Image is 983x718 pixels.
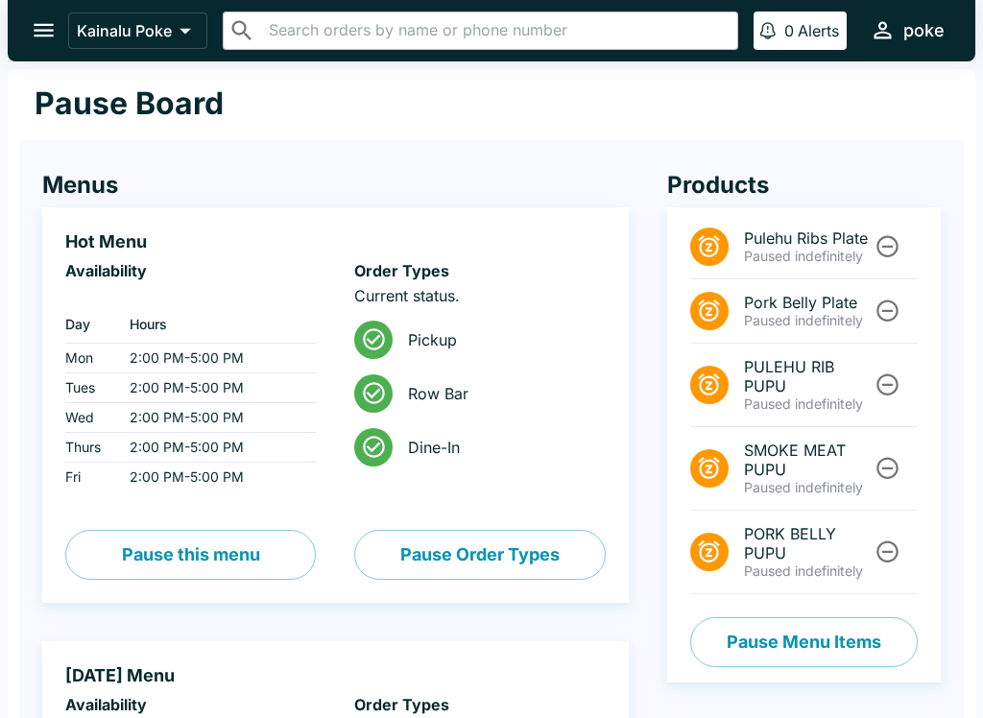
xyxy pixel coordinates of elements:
td: 2:00 PM - 5:00 PM [114,344,316,373]
div: poke [903,19,945,42]
button: Unpause [870,228,905,264]
button: Unpause [870,293,905,328]
th: Day [65,305,114,344]
button: Unpause [870,450,905,486]
p: Current status. [354,286,605,305]
button: Pause Order Types [354,530,605,580]
td: Wed [65,403,114,433]
span: Row Bar [408,384,589,403]
td: Mon [65,344,114,373]
td: 2:00 PM - 5:00 PM [114,373,316,403]
h1: Pause Board [35,84,224,123]
span: Dine-In [408,438,589,457]
h6: Availability [65,695,316,714]
p: Alerts [798,21,839,40]
button: Unpause [870,534,905,569]
h4: Menus [42,171,629,200]
span: Pulehu Ribs Plate [744,228,872,248]
td: Fri [65,463,114,492]
button: open drawer [19,6,68,55]
p: Kainalu Poke [77,21,172,40]
td: Thurs [65,433,114,463]
span: Pickup [408,330,589,349]
p: Paused indefinitely [744,562,872,580]
button: Pause this menu [65,530,316,580]
p: ‏ [65,286,316,305]
td: 2:00 PM - 5:00 PM [114,463,316,492]
span: PORK BELLY PUPU [744,524,872,562]
button: Unpause [870,367,905,402]
p: 0 [784,21,794,40]
p: Paused indefinitely [744,312,872,329]
input: Search orders by name or phone number [263,17,730,44]
h6: Order Types [354,695,605,714]
p: Paused indefinitely [744,479,872,496]
td: 2:00 PM - 5:00 PM [114,433,316,463]
td: Tues [65,373,114,403]
span: SMOKE MEAT PUPU [744,441,872,479]
button: Pause Menu Items [690,617,918,667]
th: Hours [114,305,316,344]
h4: Products [667,171,941,200]
span: Pork Belly Plate [744,293,872,312]
button: poke [862,10,952,51]
span: PULEHU RIB PUPU [744,357,872,395]
h6: Order Types [354,261,605,280]
td: 2:00 PM - 5:00 PM [114,403,316,433]
p: Paused indefinitely [744,248,872,265]
h6: Availability [65,261,316,280]
p: Paused indefinitely [744,395,872,413]
button: Kainalu Poke [68,12,207,49]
